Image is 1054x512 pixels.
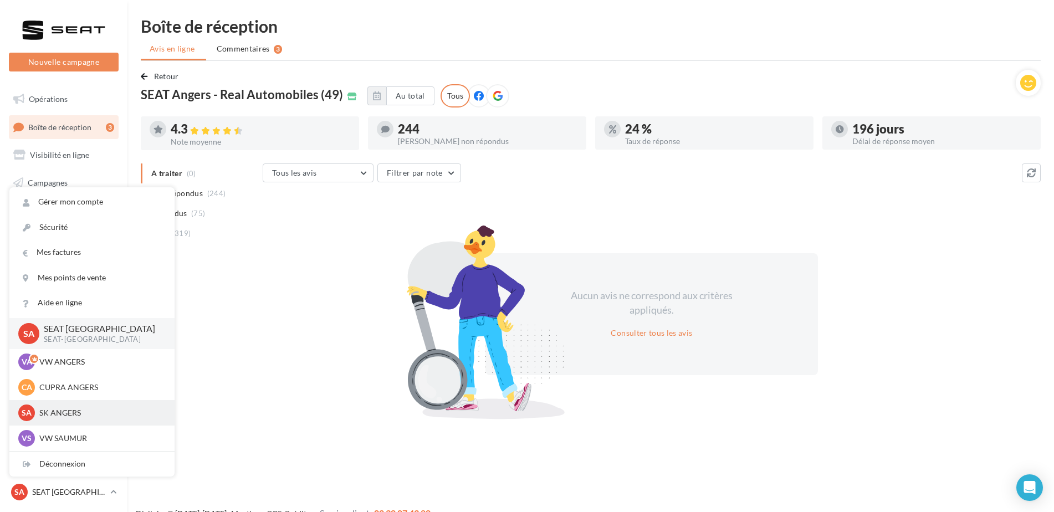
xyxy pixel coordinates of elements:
a: Aide en ligne [9,290,175,315]
p: SEAT-[GEOGRAPHIC_DATA] [44,335,157,345]
div: 244 [398,123,577,135]
button: Au total [386,86,434,105]
button: Au total [367,86,434,105]
span: SA [22,407,32,418]
span: (75) [191,209,205,218]
div: 4.3 [171,123,350,136]
a: SA SEAT [GEOGRAPHIC_DATA] [9,482,119,503]
div: Note moyenne [171,138,350,146]
p: SEAT [GEOGRAPHIC_DATA] [44,322,157,335]
a: Gérer mon compte [9,190,175,214]
span: Boîte de réception [28,122,91,131]
button: Retour [141,70,183,83]
span: (319) [172,229,191,238]
p: VW ANGERS [39,356,161,367]
button: Nouvelle campagne [9,53,119,71]
a: Contacts [7,199,121,222]
a: Visibilité en ligne [7,144,121,167]
span: Retour [154,71,179,81]
a: PLV et print personnalisable [7,281,121,314]
a: Campagnes DataOnDemand [7,318,121,351]
p: CUPRA ANGERS [39,382,161,393]
p: SEAT [GEOGRAPHIC_DATA] [32,487,106,498]
span: Non répondus [151,188,203,199]
a: Sécurité [9,215,175,240]
a: Mes factures [9,240,175,265]
span: SEAT Angers - Real Automobiles (49) [141,89,343,101]
button: Tous les avis [263,163,373,182]
div: Tous [441,84,470,107]
span: Campagnes [28,178,68,187]
span: Commentaires [217,43,270,54]
span: Tous les avis [272,168,317,177]
div: 24 % [625,123,805,135]
div: [PERSON_NAME] non répondus [398,137,577,145]
div: 196 jours [852,123,1032,135]
div: 3 [106,123,114,132]
a: Calendrier [7,254,121,277]
span: CA [22,382,32,393]
p: VW SAUMUR [39,433,161,444]
span: Opérations [29,94,68,104]
p: SK ANGERS [39,407,161,418]
div: Délai de réponse moyen [852,137,1032,145]
a: Boîte de réception3 [7,115,121,139]
button: Consulter tous les avis [606,326,697,340]
a: Médiathèque [7,226,121,249]
div: 3 [274,45,282,54]
a: Campagnes [7,171,121,194]
span: (244) [207,189,226,198]
div: Déconnexion [9,452,175,477]
span: VA [22,356,32,367]
span: SA [14,487,24,498]
div: Taux de réponse [625,137,805,145]
div: Boîte de réception [141,18,1041,34]
button: Filtrer par note [377,163,461,182]
a: Mes points de vente [9,265,175,290]
div: Aucun avis ne correspond aux critères appliqués. [556,289,747,317]
a: Opérations [7,88,121,111]
span: SA [23,327,34,340]
span: VS [22,433,32,444]
span: Visibilité en ligne [30,150,89,160]
div: Open Intercom Messenger [1016,474,1043,501]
